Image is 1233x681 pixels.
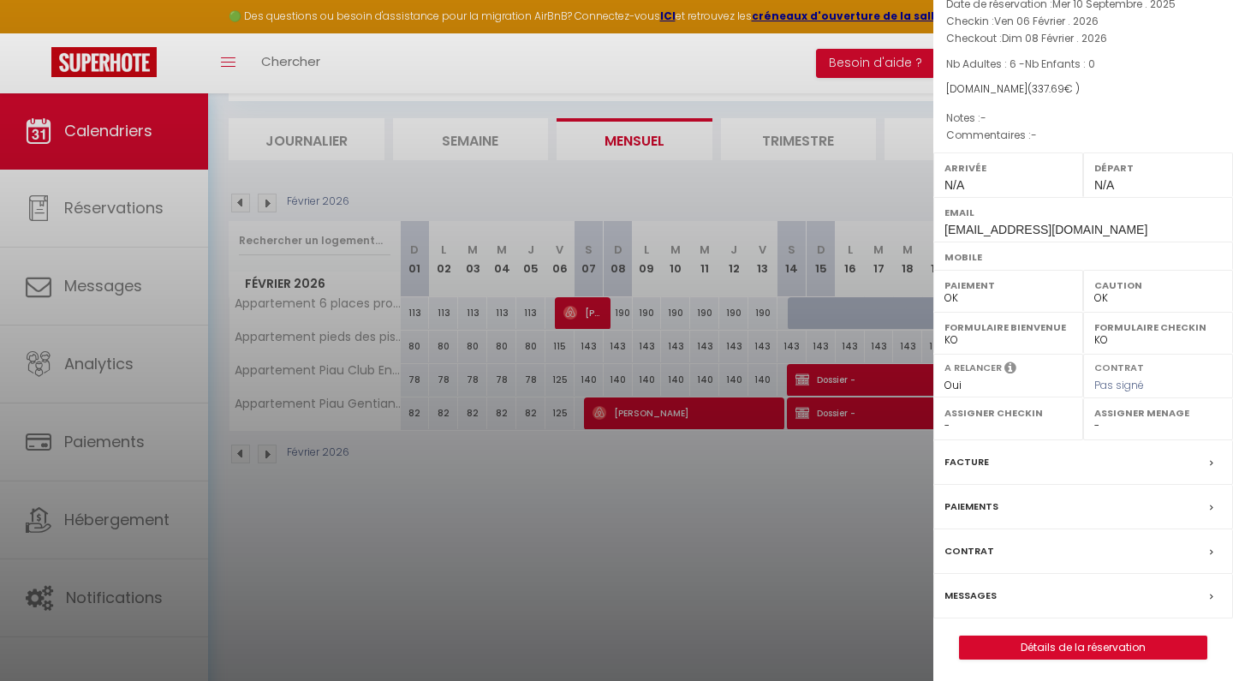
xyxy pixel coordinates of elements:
[944,542,994,560] label: Contrat
[1094,178,1114,192] span: N/A
[946,110,1220,127] p: Notes :
[1031,128,1037,142] span: -
[944,404,1072,421] label: Assigner Checkin
[959,636,1207,660] button: Détails de la réservation
[944,587,997,605] label: Messages
[944,498,998,516] label: Paiements
[944,361,1002,375] label: A relancer
[944,453,989,471] label: Facture
[944,204,1222,221] label: Email
[946,127,1220,144] p: Commentaires :
[980,111,986,125] span: -
[944,319,1072,336] label: Formulaire Bienvenue
[994,14,1099,28] span: Ven 06 Février . 2026
[946,57,1095,71] span: Nb Adultes : 6 -
[1002,31,1107,45] span: Dim 08 Février . 2026
[944,178,964,192] span: N/A
[944,159,1072,176] label: Arrivée
[944,248,1222,266] label: Mobile
[1094,277,1222,294] label: Caution
[1025,57,1095,71] span: Nb Enfants : 0
[1094,319,1222,336] label: Formulaire Checkin
[1094,378,1144,392] span: Pas signé
[1094,159,1222,176] label: Départ
[1027,81,1080,96] span: ( € )
[946,81,1220,98] div: [DOMAIN_NAME]
[1004,361,1016,379] i: Sélectionner OUI si vous souhaiter envoyer les séquences de messages post-checkout
[944,223,1147,236] span: [EMAIL_ADDRESS][DOMAIN_NAME]
[1094,404,1222,421] label: Assigner Menage
[1032,81,1064,96] span: 337.69
[946,30,1220,47] p: Checkout :
[960,636,1206,659] a: Détails de la réservation
[946,13,1220,30] p: Checkin :
[14,7,65,58] button: Ouvrir le widget de chat LiveChat
[1094,361,1144,372] label: Contrat
[944,277,1072,294] label: Paiement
